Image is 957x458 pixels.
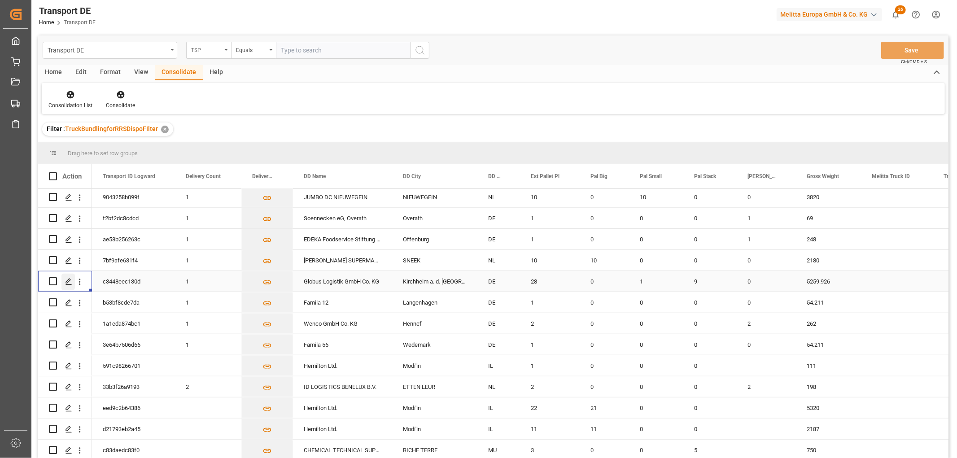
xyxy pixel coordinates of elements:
[392,187,477,207] div: NIEUWEGEIN
[531,173,559,179] span: Est Pallet Pl
[683,292,737,313] div: 0
[737,334,796,355] div: 0
[175,313,241,334] div: 1
[92,334,175,355] div: 3e64b7506d66
[737,250,796,270] div: 0
[796,334,861,355] div: 54.211
[92,250,175,270] div: 7bf9afe631f4
[580,355,629,376] div: 0
[392,250,477,270] div: SNEEK
[629,250,683,270] div: 0
[694,173,716,179] span: Pal Stack
[92,229,175,249] div: ae58b256263c
[103,173,155,179] span: Transport ID Logward
[629,292,683,313] div: 0
[38,65,69,80] div: Home
[796,208,861,228] div: 69
[392,397,477,418] div: Modi'in
[796,250,861,270] div: 2180
[629,334,683,355] div: 0
[175,229,241,249] div: 1
[69,65,93,80] div: Edit
[796,376,861,397] div: 198
[629,397,683,418] div: 0
[293,355,392,376] div: Hemilton Ltd.
[175,187,241,207] div: 1
[392,419,477,439] div: Modi'in
[520,355,580,376] div: 1
[796,271,861,292] div: 5259.926
[38,419,92,440] div: Press SPACE to select this row.
[796,229,861,249] div: 248
[38,292,92,313] div: Press SPACE to select this row.
[520,208,580,228] div: 1
[175,271,241,292] div: 1
[293,271,392,292] div: Globus Logistik GmbH Co. KG
[93,65,127,80] div: Format
[92,313,175,334] div: 1a1eda874bc1
[477,334,520,355] div: DE
[392,313,477,334] div: Hennef
[38,313,92,334] div: Press SPACE to select this row.
[520,250,580,270] div: 10
[236,44,267,54] div: Equals
[580,397,629,418] div: 21
[580,187,629,207] div: 0
[38,271,92,292] div: Press SPACE to select this row.
[629,355,683,376] div: 0
[293,334,392,355] div: Famila 56
[186,173,221,179] span: Delivery Count
[520,419,580,439] div: 11
[580,334,629,355] div: 0
[392,271,477,292] div: Kirchheim a. d. [GEOGRAPHIC_DATA]
[39,4,96,17] div: Transport DE
[737,313,796,334] div: 2
[590,173,607,179] span: Pal Big
[293,187,392,207] div: JUMBO DC NIEUWEGEIN
[580,250,629,270] div: 10
[477,419,520,439] div: IL
[403,173,421,179] span: DD City
[92,355,175,376] div: 591c98266701
[175,208,241,228] div: 1
[520,397,580,418] div: 22
[203,65,230,80] div: Help
[747,173,777,179] span: [PERSON_NAME]
[293,376,392,397] div: ID LOGISTICS BENELUX B.V.
[293,292,392,313] div: Famila 12
[175,250,241,270] div: 1
[796,397,861,418] div: 5320
[161,126,169,133] div: ✕
[520,334,580,355] div: 1
[92,376,175,397] div: 33b3f26a9193
[48,101,92,109] div: Consolidation List
[38,229,92,250] div: Press SPACE to select this row.
[92,397,175,418] div: eed9c2b64386
[62,172,82,180] div: Action
[392,292,477,313] div: Langenhagen
[477,250,520,270] div: NL
[293,250,392,270] div: [PERSON_NAME] SUPERMARKTEN B.V.
[392,229,477,249] div: Offenburg
[640,173,662,179] span: Pal Small
[906,4,926,25] button: Help Center
[191,44,222,54] div: TSP
[629,208,683,228] div: 0
[488,173,501,179] span: DD Country
[737,229,796,249] div: 1
[477,187,520,207] div: NL
[38,397,92,419] div: Press SPACE to select this row.
[683,250,737,270] div: 0
[629,376,683,397] div: 0
[65,125,158,132] span: TruckBundlingforRRSDispoFIlter
[127,65,155,80] div: View
[683,397,737,418] div: 0
[92,292,175,313] div: b53bf8cde7da
[293,313,392,334] div: Wenco GmbH Co. KG
[520,313,580,334] div: 2
[43,42,177,59] button: open menu
[155,65,203,80] div: Consolidate
[106,101,135,109] div: Consolidate
[796,419,861,439] div: 2187
[477,229,520,249] div: DE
